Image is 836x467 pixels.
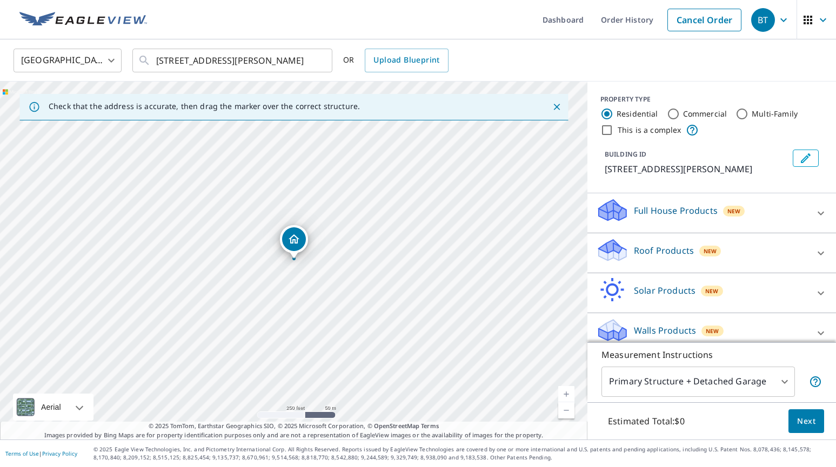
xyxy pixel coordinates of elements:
[42,450,77,457] a: Privacy Policy
[706,327,719,335] span: New
[374,422,419,430] a: OpenStreetMap
[618,125,681,136] label: This is a complex
[601,348,822,361] p: Measurement Instructions
[605,163,788,175] p: [STREET_ADDRESS][PERSON_NAME]
[704,247,717,255] span: New
[793,150,819,167] button: Edit building 1
[797,415,815,428] span: Next
[809,375,822,388] span: Your report will include the primary structure and a detached garage if one exists.
[280,225,308,259] div: Dropped pin, building 1, Residential property, 224 Thomas St Cary, IL 60013
[605,150,646,159] p: BUILDING ID
[751,8,775,32] div: BT
[634,204,718,217] p: Full House Products
[599,409,693,433] p: Estimated Total: $0
[49,101,360,111] p: Check that the address is accurate, then drag the marker over the correct structure.
[683,109,727,119] label: Commercial
[752,109,798,119] label: Multi-Family
[365,49,448,72] a: Upload Blueprint
[596,278,827,308] div: Solar ProductsNew
[19,12,147,28] img: EV Logo
[601,367,795,397] div: Primary Structure + Detached Garage
[550,100,564,114] button: Close
[156,45,310,76] input: Search by address or latitude-longitude
[93,445,831,462] p: © 2025 Eagle View Technologies, Inc. and Pictometry International Corp. All Rights Reserved. Repo...
[421,422,439,430] a: Terms
[5,450,39,457] a: Terms of Use
[13,394,93,421] div: Aerial
[617,109,658,119] label: Residential
[558,402,574,418] a: Current Level 17, Zoom Out
[343,49,449,72] div: OR
[600,94,823,104] div: PROPERTY TYPE
[149,422,439,431] span: © 2025 TomTom, Earthstar Geographics SIO, © 2025 Microsoft Corporation, ©
[596,198,827,228] div: Full House ProductsNew
[788,409,824,434] button: Next
[596,238,827,268] div: Roof ProductsNew
[705,287,718,295] span: New
[634,284,695,297] p: Solar Products
[596,317,827,348] div: Walls ProductsNew
[38,394,64,421] div: Aerial
[634,244,694,257] p: Roof Products
[634,324,696,337] p: Walls Products
[667,9,741,31] a: Cancel Order
[5,450,77,457] p: |
[727,207,740,215] span: New
[373,53,439,67] span: Upload Blueprint
[558,386,574,402] a: Current Level 17, Zoom In
[14,45,122,76] div: [GEOGRAPHIC_DATA]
